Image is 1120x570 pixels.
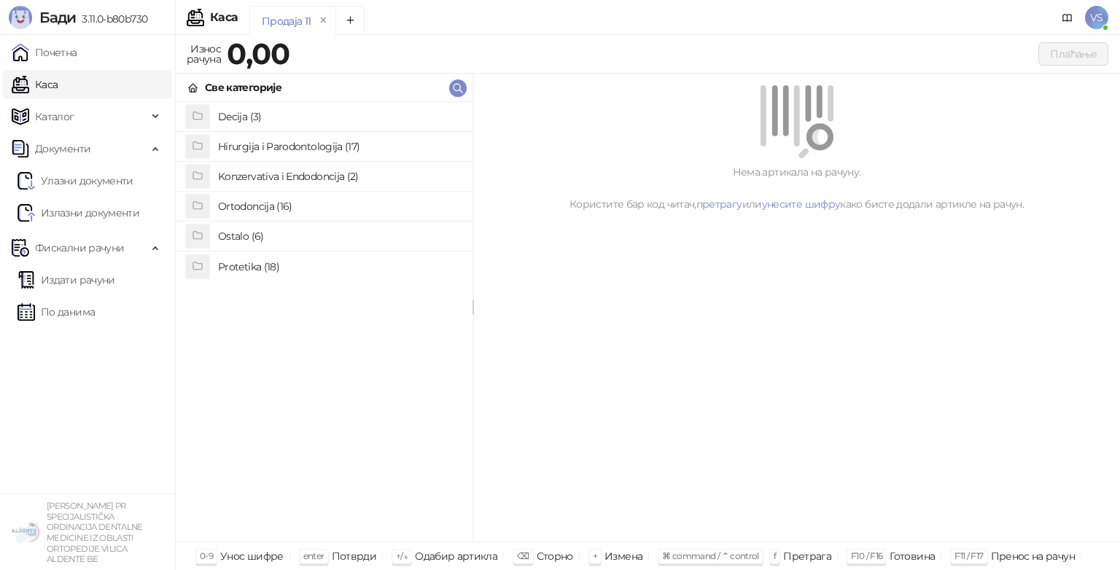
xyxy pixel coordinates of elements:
[604,547,642,566] div: Измена
[176,102,472,542] div: grid
[662,550,759,561] span: ⌘ command / ⌃ control
[774,550,776,561] span: f
[12,70,58,99] a: Каса
[954,550,983,561] span: F11 / F17
[47,501,143,564] small: [PERSON_NAME] PR SPECIJALISTIČKA ORDINACIJA DENTALNE MEDICINE IZ OBLASTI ORTOPEDIJE VILICA ALDENT...
[227,36,289,71] strong: 0,00
[220,547,284,566] div: Унос шифре
[303,550,324,561] span: enter
[218,225,461,248] h4: Ostalo (6)
[218,195,461,218] h4: Ortodoncija (16)
[851,550,882,561] span: F10 / F16
[17,198,139,227] a: Излазни документи
[218,105,461,128] h4: Decija (3)
[12,38,77,67] a: Почетна
[205,79,281,95] div: Све категорије
[262,13,311,29] div: Продаја 11
[783,547,831,566] div: Претрага
[35,102,74,131] span: Каталог
[35,233,124,262] span: Фискални рачуни
[1038,42,1108,66] button: Плаћање
[517,550,529,561] span: ⌫
[9,6,32,29] img: Logo
[890,547,935,566] div: Готовина
[1085,6,1108,29] span: VS
[491,164,1102,212] div: Нема артикала на рачуну. Користите бар код читач, или како бисте додали артикле на рачун.
[218,255,461,278] h4: Protetika (18)
[218,135,461,158] h4: Hirurgija i Parodontologija (17)
[314,15,333,27] button: remove
[17,297,95,327] a: По данима
[12,518,41,547] img: 64x64-companyLogo-5147c2c0-45e4-4f6f-934a-c50ed2e74707.png
[39,9,76,26] span: Бади
[184,39,224,69] div: Износ рачуна
[17,265,115,294] a: Издати рачуни
[332,547,377,566] div: Потврди
[991,547,1075,566] div: Пренос на рачун
[593,550,597,561] span: +
[210,12,238,23] div: Каса
[335,6,365,35] button: Add tab
[17,166,133,195] a: Ulazni dokumentiУлазни документи
[537,547,573,566] div: Сторно
[762,198,841,211] a: унесите шифру
[415,547,497,566] div: Одабир артикла
[76,12,147,26] span: 3.11.0-b80b730
[200,550,213,561] span: 0-9
[696,198,742,211] a: претрагу
[1056,6,1079,29] a: Документација
[35,134,90,163] span: Документи
[396,550,408,561] span: ↑/↓
[218,165,461,188] h4: Konzervativa i Endodoncija (2)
